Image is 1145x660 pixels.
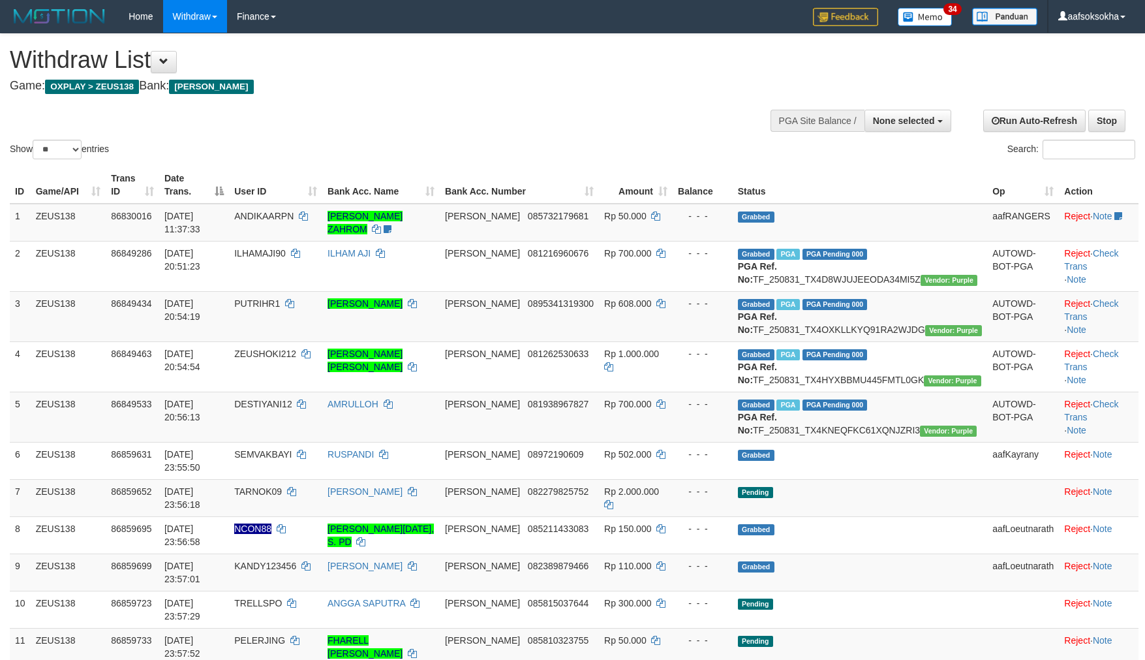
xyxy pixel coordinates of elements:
[1064,598,1090,608] a: Reject
[111,298,151,309] span: 86849434
[164,211,200,234] span: [DATE] 11:37:33
[328,598,405,608] a: ANGGA SAPUTRA
[1064,298,1090,309] a: Reject
[10,291,31,341] td: 3
[164,449,200,473] span: [DATE] 23:55:50
[10,7,109,26] img: MOTION_logo.png
[164,298,200,322] span: [DATE] 20:54:19
[164,635,200,659] span: [DATE] 23:57:52
[10,204,31,242] td: 1
[678,448,727,461] div: - - -
[802,299,868,310] span: PGA Pending
[604,635,647,646] span: Rp 50.000
[1043,140,1135,159] input: Search:
[738,561,774,573] span: Grabbed
[604,486,659,497] span: Rp 2.000.000
[164,248,200,272] span: [DATE] 20:51:23
[1064,349,1118,372] a: Check Trans
[738,636,773,647] span: Pending
[31,166,106,204] th: Game/API: activate to sort column ascending
[1064,248,1090,259] a: Reject
[1059,291,1138,341] td: · ·
[10,80,750,93] h4: Game: Bank:
[1007,140,1135,159] label: Search:
[10,591,31,628] td: 10
[738,412,777,435] b: PGA Ref. No:
[528,635,588,646] span: Copy 085810323755 to clipboard
[10,442,31,479] td: 6
[164,561,200,584] span: [DATE] 23:57:01
[328,399,378,409] a: AMRULLOH
[164,598,200,621] span: [DATE] 23:57:29
[1059,554,1138,591] td: ·
[1059,341,1138,392] td: · ·
[322,166,440,204] th: Bank Acc. Name: activate to sort column ascending
[445,524,520,534] span: [PERSON_NAME]
[31,554,106,591] td: ZEUS138
[1064,449,1090,460] a: Reject
[111,524,151,534] span: 86859695
[1064,349,1090,359] a: Reject
[771,110,864,132] div: PGA Site Balance /
[1064,399,1118,422] a: Check Trans
[1059,204,1138,242] td: ·
[738,487,773,498] span: Pending
[234,248,286,259] span: ILHAMAJI90
[45,80,139,94] span: OXPLAY > ZEUS138
[328,349,403,372] a: [PERSON_NAME] [PERSON_NAME]
[445,635,520,646] span: [PERSON_NAME]
[1067,375,1086,385] a: Note
[678,347,727,360] div: - - -
[678,398,727,411] div: - - -
[31,241,106,291] td: ZEUS138
[445,598,520,608] span: [PERSON_NAME]
[111,598,151,608] span: 86859723
[31,341,106,392] td: ZEUS138
[604,349,659,359] span: Rp 1.000.000
[678,297,727,310] div: - - -
[445,399,520,409] span: [PERSON_NAME]
[1064,524,1090,534] a: Reject
[10,140,109,159] label: Show entries
[738,349,774,360] span: Grabbed
[159,166,229,204] th: Date Trans.: activate to sort column descending
[234,211,294,221] span: ANDIKAARPN
[987,341,1059,392] td: AUTOWD-BOT-PGA
[528,211,588,221] span: Copy 085732179681 to clipboard
[528,248,588,259] span: Copy 081216960676 to clipboard
[776,249,799,260] span: Marked by aafRornrotha
[111,486,151,497] span: 86859652
[678,210,727,223] div: - - -
[1093,211,1112,221] a: Note
[738,400,774,411] span: Grabbed
[10,241,31,291] td: 2
[1059,516,1138,554] td: ·
[234,561,296,571] span: KANDY123456
[10,516,31,554] td: 8
[234,635,285,646] span: PELERJING
[802,400,868,411] span: PGA Pending
[169,80,253,94] span: [PERSON_NAME]
[604,524,651,534] span: Rp 150.000
[604,248,651,259] span: Rp 700.000
[111,449,151,460] span: 86859631
[1093,635,1112,646] a: Note
[1093,486,1112,497] a: Note
[1093,598,1112,608] a: Note
[921,275,977,286] span: Vendor URL: https://trx4.1velocity.biz
[802,249,868,260] span: PGA Pending
[1059,442,1138,479] td: ·
[987,516,1059,554] td: aafLoeutnarath
[738,599,773,610] span: Pending
[31,291,106,341] td: ZEUS138
[328,248,371,259] a: ILHAM AJI
[528,598,588,608] span: Copy 085815037644 to clipboard
[604,298,651,309] span: Rp 608.000
[445,449,520,460] span: [PERSON_NAME]
[164,486,200,510] span: [DATE] 23:56:18
[738,311,777,335] b: PGA Ref. No:
[738,212,774,223] span: Grabbed
[604,561,651,571] span: Rp 110.000
[111,561,151,571] span: 86859699
[1064,486,1090,497] a: Reject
